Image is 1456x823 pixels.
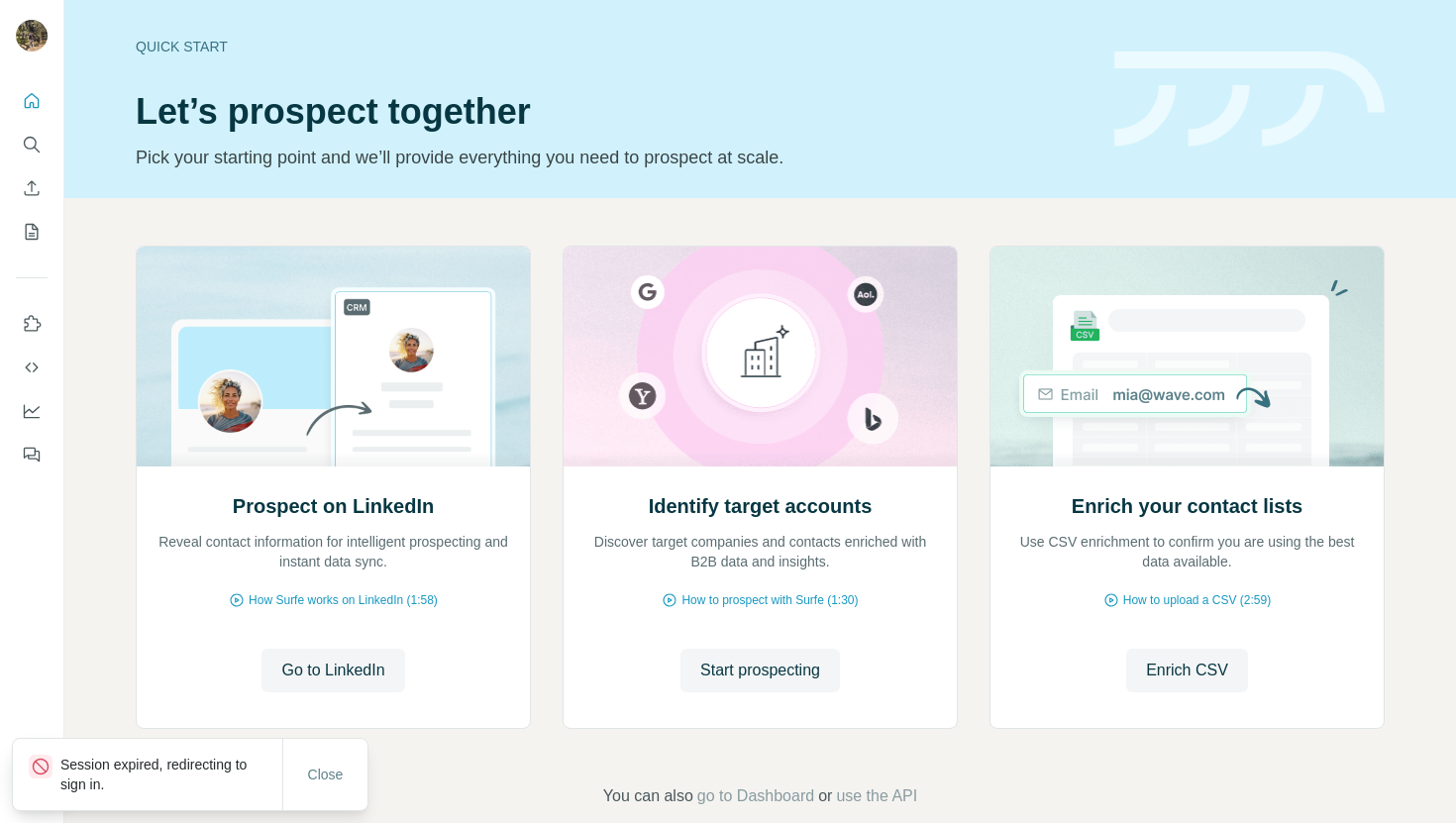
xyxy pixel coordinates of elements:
button: Quick start [16,83,48,119]
span: Start prospecting [700,659,820,682]
button: Go to LinkedIn [261,649,404,692]
h2: Prospect on LinkedIn [233,492,434,520]
div: Quick start [136,37,1091,56]
img: Prospect on LinkedIn [136,247,531,466]
button: Enrich CSV [1126,649,1248,692]
p: Session expired, redirecting to sign in. [60,755,282,794]
img: Identify target accounts [563,247,958,466]
span: Go to LinkedIn [281,659,384,682]
h1: Let’s prospect together [136,92,1091,132]
span: or [818,784,832,808]
button: Dashboard [16,393,48,429]
h2: Identify target accounts [649,492,873,520]
img: Avatar [16,20,48,51]
img: Enrich your contact lists [989,247,1385,466]
button: Start prospecting [680,649,840,692]
img: banner [1114,51,1385,148]
span: How Surfe works on LinkedIn (1:58) [249,591,438,609]
span: Enrich CSV [1146,659,1228,682]
button: go to Dashboard [697,784,814,808]
button: Search [16,127,48,162]
h2: Enrich your contact lists [1072,492,1302,520]
button: My lists [16,214,48,250]
span: Close [308,765,344,784]
p: Use CSV enrichment to confirm you are using the best data available. [1010,532,1364,571]
span: You can also [603,784,693,808]
p: Pick your starting point and we’ll provide everything you need to prospect at scale. [136,144,1091,171]
p: Discover target companies and contacts enriched with B2B data and insights. [583,532,937,571]
button: Enrich CSV [16,170,48,206]
span: How to upload a CSV (2:59) [1123,591,1271,609]
button: Close [294,757,358,792]
button: Use Surfe on LinkedIn [16,306,48,342]
button: use the API [836,784,917,808]
button: Use Surfe API [16,350,48,385]
p: Reveal contact information for intelligent prospecting and instant data sync. [156,532,510,571]
button: Feedback [16,437,48,472]
span: How to prospect with Surfe (1:30) [681,591,858,609]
